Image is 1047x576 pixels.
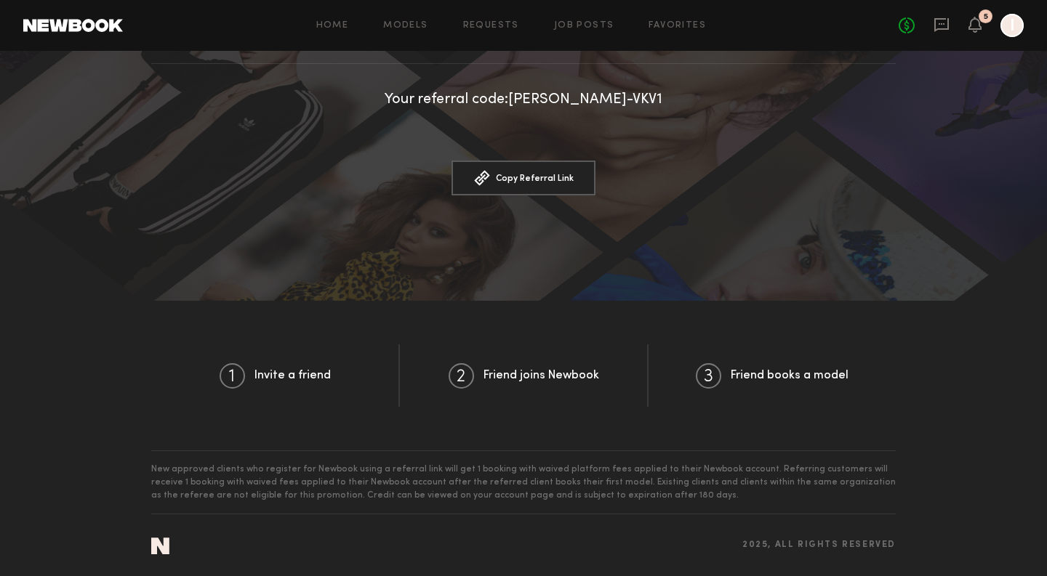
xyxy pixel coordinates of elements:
a: Requests [463,21,519,31]
section: New approved clients who register for Newbook using a referral link will get 1 booking with waive... [151,450,896,514]
a: Models [383,21,428,31]
div: Friend books a model [649,344,896,407]
div: Invite a friend [151,344,400,407]
div: Friend joins Newbook [400,344,649,407]
button: Copy Referral Link [452,161,595,195]
div: 2025 , all rights reserved [742,540,896,550]
div: 5 [984,13,988,21]
a: I [1000,14,1024,37]
a: Job Posts [554,21,614,31]
a: Home [316,21,349,31]
a: Favorites [649,21,706,31]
